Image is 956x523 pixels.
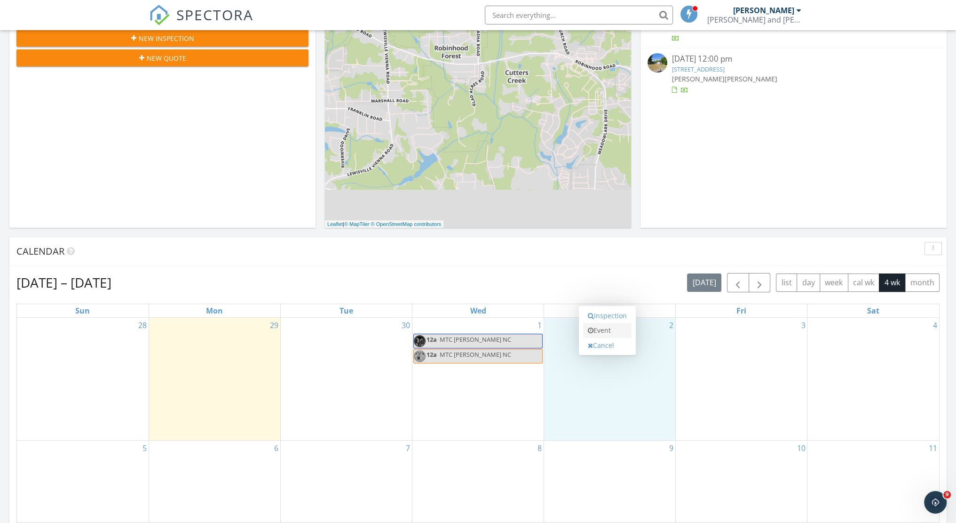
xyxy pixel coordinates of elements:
[338,304,355,317] a: Tuesday
[17,441,149,522] td: Go to October 5, 2025
[667,441,675,456] a: Go to October 9, 2025
[707,15,801,24] div: Holmes and Watson Inspection Agency, LLC
[344,221,370,227] a: © MapTiler
[536,318,544,333] a: Go to October 1, 2025
[648,53,940,95] a: [DATE] 12:00 pm [STREET_ADDRESS] [PERSON_NAME][PERSON_NAME]
[139,33,194,43] span: New Inspection
[325,220,443,228] div: |
[440,350,511,359] span: MTC [PERSON_NAME] NC
[427,335,437,344] span: 12a
[924,491,947,514] iframe: Intercom live chat
[600,304,619,317] a: Thursday
[468,304,488,317] a: Wednesday
[280,441,412,522] td: Go to October 7, 2025
[204,304,225,317] a: Monday
[927,441,939,456] a: Go to October 11, 2025
[485,6,673,24] input: Search everything...
[176,5,253,24] span: SPECTORA
[648,53,667,73] img: streetview
[733,6,794,15] div: [PERSON_NAME]
[583,308,632,323] a: Inspection
[676,441,807,522] td: Go to October 10, 2025
[141,441,149,456] a: Go to October 5, 2025
[865,304,881,317] a: Saturday
[414,350,426,362] img: dan_profile_pic.jpg
[667,318,675,333] a: Go to October 2, 2025
[16,30,308,47] button: New Inspection
[440,335,511,344] span: MTC [PERSON_NAME] NC
[807,441,939,522] td: Go to October 11, 2025
[583,338,632,353] a: Cancel
[136,318,149,333] a: Go to September 28, 2025
[280,318,412,441] td: Go to September 30, 2025
[672,53,916,65] div: [DATE] 12:00 pm
[879,274,905,292] button: 4 wk
[149,441,280,522] td: Go to October 6, 2025
[149,5,170,25] img: The Best Home Inspection Software - Spectora
[820,274,848,292] button: week
[943,491,951,499] span: 9
[147,53,186,63] span: New Quote
[427,350,437,359] span: 12a
[735,304,748,317] a: Friday
[400,318,412,333] a: Go to September 30, 2025
[16,245,64,257] span: Calendar
[725,74,777,83] span: [PERSON_NAME]
[672,65,725,73] a: [STREET_ADDRESS]
[17,318,149,441] td: Go to September 28, 2025
[272,441,280,456] a: Go to October 6, 2025
[414,335,426,347] img: profile_pic.jpg
[536,441,544,456] a: Go to October 8, 2025
[73,304,92,317] a: Sunday
[412,441,544,522] td: Go to October 8, 2025
[795,441,807,456] a: Go to October 10, 2025
[776,274,797,292] button: list
[848,274,880,292] button: cal wk
[371,221,441,227] a: © OpenStreetMap contributors
[931,318,939,333] a: Go to October 4, 2025
[905,274,940,292] button: month
[749,273,771,292] button: Next
[799,318,807,333] a: Go to October 3, 2025
[672,74,725,83] span: [PERSON_NAME]
[583,323,632,338] a: Event
[16,273,111,292] h2: [DATE] – [DATE]
[412,318,544,441] td: Go to October 1, 2025
[676,318,807,441] td: Go to October 3, 2025
[687,274,721,292] button: [DATE]
[544,318,676,441] td: Go to October 2, 2025
[807,318,939,441] td: Go to October 4, 2025
[797,274,820,292] button: day
[268,318,280,333] a: Go to September 29, 2025
[149,318,280,441] td: Go to September 29, 2025
[404,441,412,456] a: Go to October 7, 2025
[16,49,308,66] button: New Quote
[327,221,343,227] a: Leaflet
[544,441,676,522] td: Go to October 9, 2025
[149,13,253,32] a: SPECTORA
[727,273,749,292] button: Previous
